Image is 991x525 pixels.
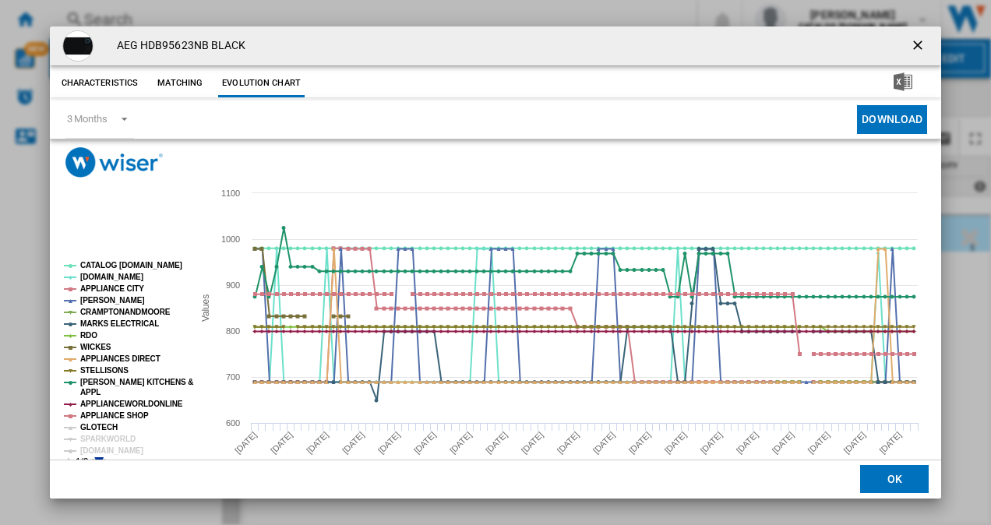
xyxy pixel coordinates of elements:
tspan: 700 [226,372,240,382]
tspan: [DATE] [662,430,688,456]
tspan: [DOMAIN_NAME] [80,273,143,281]
tspan: [DATE] [447,430,473,456]
img: logo_wiser_300x94.png [65,147,163,178]
tspan: [DATE] [376,430,402,456]
tspan: [DATE] [734,430,760,456]
tspan: [DATE] [698,430,724,456]
tspan: STELLISONS [80,366,129,375]
ng-md-icon: getI18NText('BUTTONS.CLOSE_DIALOG') [910,37,929,56]
tspan: [DATE] [555,430,580,456]
tspan: [DATE] [305,430,330,456]
tspan: APPLIANCEWORLDONLINE [80,400,183,408]
tspan: [DATE] [626,430,652,456]
tspan: Values [200,294,211,322]
tspan: CATALOG [DOMAIN_NAME] [80,261,182,270]
h4: AEG HDB95623NB BLACK [109,38,246,54]
tspan: SPARKWORLD [80,435,136,443]
tspan: [DATE] [269,430,294,456]
tspan: [PERSON_NAME] [80,296,145,305]
tspan: 800 [226,326,240,336]
tspan: 600 [226,418,240,428]
tspan: [DATE] [519,430,545,456]
tspan: [DATE] [841,430,867,456]
tspan: WICKES [80,343,111,351]
button: Download in Excel [869,69,937,97]
button: OK [860,466,929,494]
tspan: GLOTECH [80,423,118,432]
md-dialog: Product popup [50,26,942,499]
button: Download [857,105,927,134]
tspan: APPLIANCES DIRECT [80,354,160,363]
tspan: [DATE] [806,430,831,456]
tspan: APPL [80,388,101,396]
tspan: APPLIANCE CITY [80,284,144,293]
text: 1/2 [76,456,89,467]
tspan: [DATE] [411,430,437,456]
tspan: [DOMAIN_NAME] [80,446,143,455]
tspan: CRAMPTONANDMOORE [80,308,171,316]
tspan: 1100 [221,189,240,198]
tspan: [DATE] [877,430,903,456]
button: Matching [146,69,214,97]
img: HDB95623NB.webp [62,30,93,62]
tspan: [DATE] [591,430,616,456]
tspan: MARKS ELECTRICAL [80,319,159,328]
tspan: [DATE] [233,430,259,456]
tspan: [DATE] [340,430,366,456]
tspan: APPLIANCE SHOP [80,411,149,420]
button: getI18NText('BUTTONS.CLOSE_DIALOG') [904,30,935,62]
div: 3 Months [67,113,108,125]
tspan: [PERSON_NAME] KITCHENS & [80,378,193,386]
tspan: KNEES [80,458,107,467]
tspan: [DATE] [483,430,509,456]
tspan: RDO [80,331,97,340]
tspan: 900 [226,280,240,290]
img: excel-24x24.png [894,72,912,91]
tspan: [DATE] [770,430,795,456]
tspan: 1000 [221,234,240,244]
button: Evolution chart [218,69,305,97]
button: Characteristics [58,69,143,97]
